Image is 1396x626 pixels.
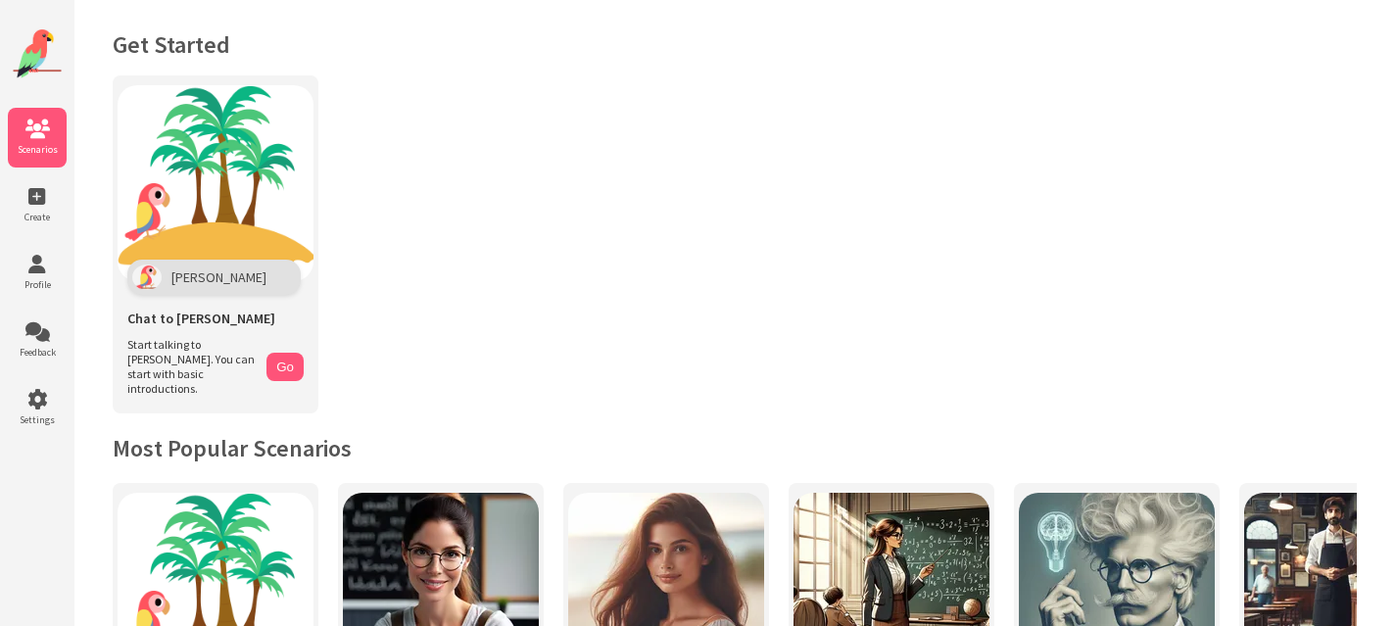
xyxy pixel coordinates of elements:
[8,278,67,291] span: Profile
[8,143,67,156] span: Scenarios
[266,353,304,381] button: Go
[127,310,275,327] span: Chat to [PERSON_NAME]
[171,268,266,286] span: [PERSON_NAME]
[8,211,67,223] span: Create
[8,346,67,359] span: Feedback
[132,265,162,290] img: Polly
[127,337,257,396] span: Start talking to [PERSON_NAME]. You can start with basic introductions.
[13,29,62,78] img: Website Logo
[118,85,313,281] img: Chat with Polly
[8,413,67,426] span: Settings
[113,29,1357,60] h1: Get Started
[113,433,1357,463] h2: Most Popular Scenarios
